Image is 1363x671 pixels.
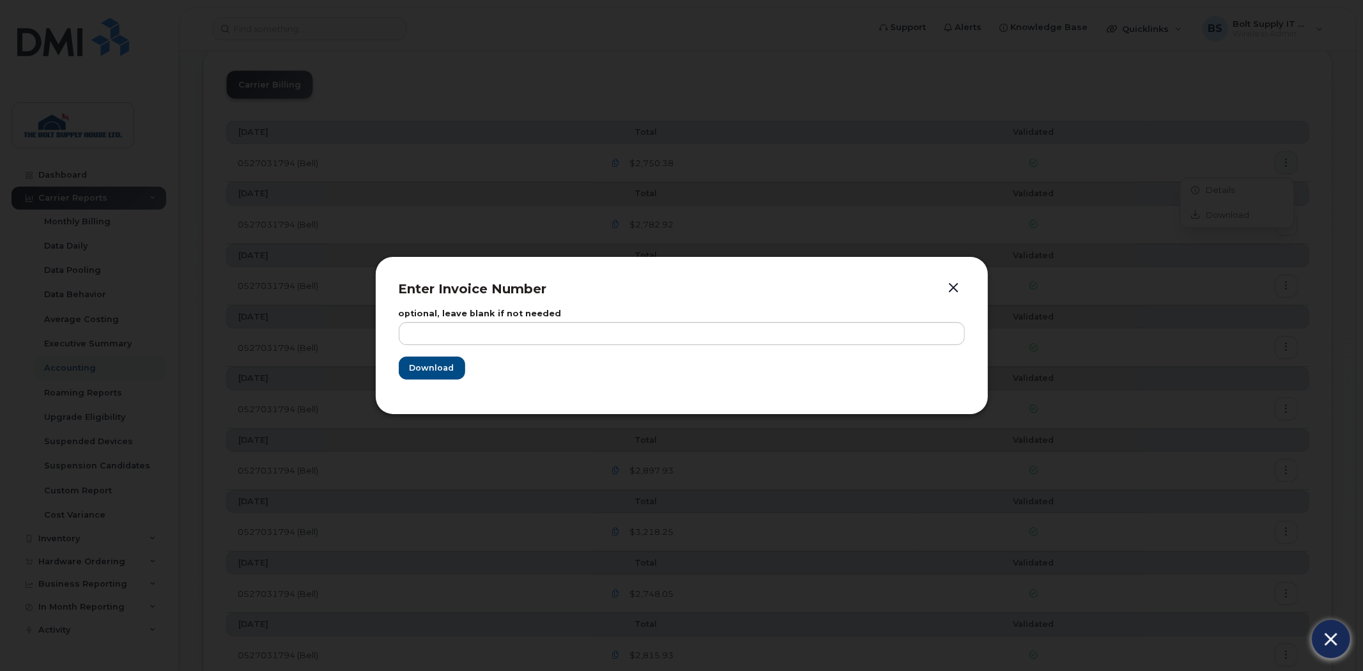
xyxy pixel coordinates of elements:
[1325,629,1337,650] img: Close chat
[399,280,965,298] div: Enter Invoice Number
[399,310,965,318] label: optional, leave blank if not needed
[1101,281,1357,665] iframe: Five9 LiveChat
[410,362,454,374] span: Download
[399,357,465,380] button: Download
